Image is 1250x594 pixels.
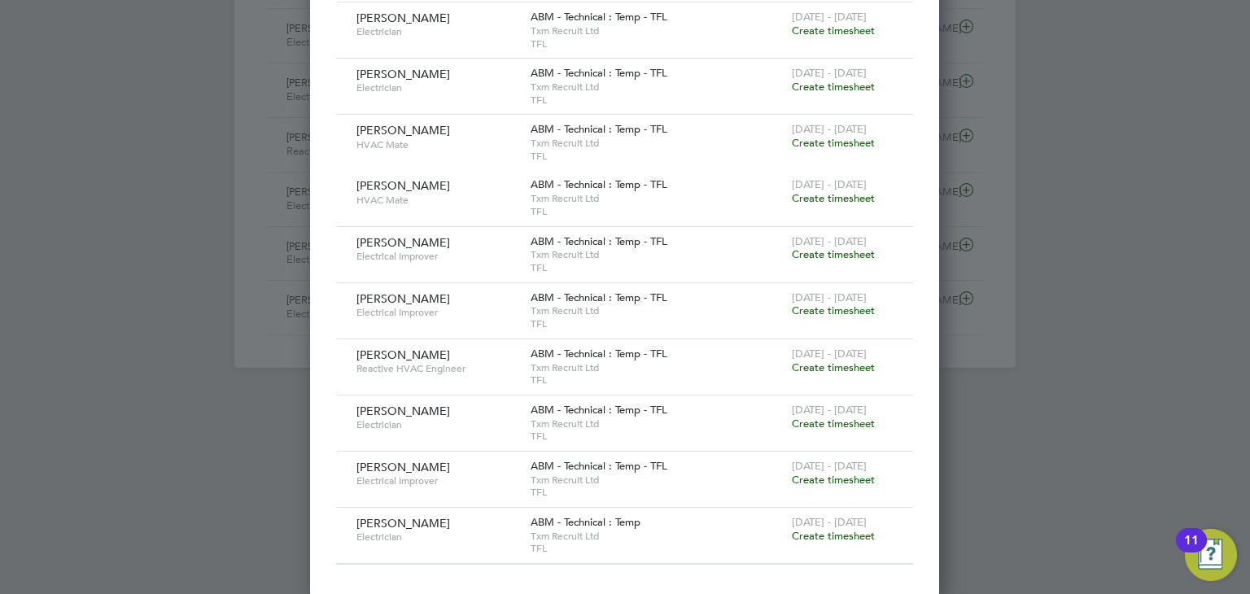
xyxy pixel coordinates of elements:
span: Create timesheet [792,529,875,543]
span: [PERSON_NAME] [356,347,450,362]
span: Txm Recruit Ltd [531,361,784,374]
span: Create timesheet [792,247,875,261]
span: Create timesheet [792,191,875,205]
span: [DATE] - [DATE] [792,177,867,191]
span: Txm Recruit Ltd [531,474,784,487]
span: [DATE] - [DATE] [792,234,867,248]
span: Txm Recruit Ltd [531,137,784,150]
span: Create timesheet [792,80,875,94]
span: TFL [531,261,784,274]
span: TFL [531,373,784,387]
span: [PERSON_NAME] [356,460,450,474]
span: Create timesheet [792,360,875,374]
span: TFL [531,486,784,499]
span: [DATE] - [DATE] [792,347,867,360]
span: TFL [531,542,784,555]
span: ABM - Technical : Temp - TFL [531,122,667,136]
span: [PERSON_NAME] [356,67,450,81]
span: Reactive HVAC Engineer [356,362,518,375]
span: TFL [531,205,784,218]
span: Electrical Improver [356,250,518,263]
span: [DATE] - [DATE] [792,10,867,24]
span: TFL [531,94,784,107]
span: [DATE] - [DATE] [792,122,867,136]
span: [DATE] - [DATE] [792,66,867,80]
span: ABM - Technical : Temp - TFL [531,459,667,473]
span: Txm Recruit Ltd [531,192,784,205]
span: ABM - Technical : Temp - TFL [531,234,667,248]
span: ABM - Technical : Temp - TFL [531,177,667,191]
span: Txm Recruit Ltd [531,530,784,543]
span: TFL [531,150,784,163]
span: [PERSON_NAME] [356,516,450,531]
span: ABM - Technical : Temp - TFL [531,403,667,417]
span: Create timesheet [792,473,875,487]
span: TFL [531,317,784,330]
span: Create timesheet [792,24,875,37]
span: Create timesheet [792,417,875,430]
span: ABM - Technical : Temp [531,515,640,529]
span: ABM - Technical : Temp - TFL [531,10,667,24]
span: Electrical Improver [356,474,518,487]
span: ABM - Technical : Temp - TFL [531,66,667,80]
span: Electrical Improver [356,306,518,319]
span: [PERSON_NAME] [356,178,450,193]
span: [DATE] - [DATE] [792,459,867,473]
span: TFL [531,430,784,443]
span: Txm Recruit Ltd [531,417,784,430]
span: Electrician [356,25,518,38]
span: Electrician [356,418,518,431]
div: 11 [1184,540,1199,561]
span: Create timesheet [792,136,875,150]
span: Txm Recruit Ltd [531,24,784,37]
span: ABM - Technical : Temp - TFL [531,347,667,360]
span: [PERSON_NAME] [356,123,450,138]
span: [PERSON_NAME] [356,235,450,250]
span: HVAC Mate [356,138,518,151]
span: [DATE] - [DATE] [792,403,867,417]
span: Electrician [356,531,518,544]
span: Txm Recruit Ltd [531,248,784,261]
span: Electrician [356,81,518,94]
span: TFL [531,37,784,50]
button: Open Resource Center, 11 new notifications [1185,529,1237,581]
span: HVAC Mate [356,194,518,207]
span: [DATE] - [DATE] [792,290,867,304]
span: [DATE] - [DATE] [792,515,867,529]
span: [PERSON_NAME] [356,291,450,306]
span: [PERSON_NAME] [356,11,450,25]
span: ABM - Technical : Temp - TFL [531,290,667,304]
span: Txm Recruit Ltd [531,304,784,317]
span: Create timesheet [792,304,875,317]
span: [PERSON_NAME] [356,404,450,418]
span: Txm Recruit Ltd [531,81,784,94]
